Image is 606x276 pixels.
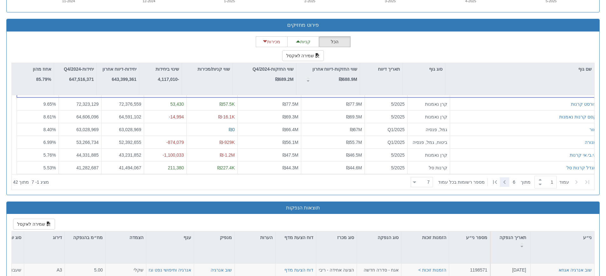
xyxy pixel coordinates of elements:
[104,101,141,107] div: 72,376,559
[65,231,105,251] div: מח״מ בהנפקה
[27,267,62,273] div: A3
[182,63,233,75] div: שווי קניות/מכירות
[493,267,526,273] div: [DATE]
[418,267,446,273] button: הזמנות זוכות >
[149,267,191,273] button: אנרגיה וחיפושי נפט וגז
[211,267,232,273] div: שוב אנרגיה
[61,101,99,107] div: 72,323,129
[112,77,136,82] strong: 643,399,361
[367,152,405,158] div: 5/2025
[147,139,184,145] div: -874,079
[104,164,141,171] div: 41,494,067
[282,139,298,145] span: ₪56.1M
[218,114,235,119] span: ₪-16.1K
[61,152,99,158] div: 44,331,885
[360,63,402,75] div: תאריך דיווח
[585,139,596,145] button: מנורה
[256,36,288,47] button: מכירות
[319,36,351,47] button: הכל
[104,152,141,158] div: 43,231,852
[104,126,141,132] div: 63,028,969
[19,152,56,158] div: 5.76 %
[559,267,592,273] div: שוב אנרגיה אגחא
[513,179,521,185] span: 6
[567,164,596,171] button: מגדל קרנות סל
[253,66,294,73] p: שווי החזקות-Q4/2024
[69,77,94,82] strong: 647,516,371
[367,126,405,132] div: Q1/2025
[346,152,362,157] span: ₪46.5M
[531,231,594,244] div: ני״ע
[61,113,99,120] div: 64,606,096
[589,126,596,132] button: מור
[19,139,56,145] div: 6.99 %
[403,63,445,75] div: סוג גוף
[219,139,235,145] span: ₪-929K
[491,231,530,251] div: תאריך הנפקה
[410,101,447,107] div: קרן נאמנות
[33,66,51,73] p: אחוז מהון
[559,179,569,185] span: ‏עמוד
[346,101,362,106] span: ₪77.9M
[570,152,596,158] button: אי.בי.אי קרנות
[11,22,595,28] h3: פירוט מחזיקים
[312,66,357,73] p: שווי החזקות-דיווח אחרון
[438,179,485,185] span: ‏מספר רשומות בכל עמוד
[367,164,405,171] div: 5/2025
[367,113,405,120] div: 5/2025
[219,101,235,106] span: ₪57.5K
[36,77,51,82] strong: 85.79%
[410,152,447,158] div: קרן נאמנות
[319,267,354,273] div: הצעה אחידה - ריבית
[64,66,94,73] p: יחידות-Q4/2024
[158,77,179,82] strong: -4,117,010
[452,267,487,273] div: 1198571
[357,231,401,244] div: סוג הנפקה
[282,152,298,157] span: ₪47.5M
[367,101,405,107] div: 5/2025
[19,164,56,171] div: 5.53 %
[67,267,103,273] div: 5.00
[282,50,324,61] button: שמירה לאקסל
[571,101,596,107] button: פורסט קרנות
[410,126,447,132] div: גמל, פנסיה
[359,267,399,273] div: אגח - סדרה חדשה
[445,63,594,75] div: שם גוף
[13,175,49,189] div: ‏מציג 1 - 7 ‏ מתוך 42
[408,175,593,189] div: ‏ מתוך
[61,126,99,132] div: 63,028,969
[339,77,357,82] strong: ₪688.9M
[19,113,56,120] div: 8.61 %
[102,66,136,73] p: יחידות-דיווח אחרון
[147,152,184,158] div: -1,100,033
[346,139,362,145] span: ₪55.7M
[559,113,596,120] button: קסם קרנות נאמנות
[220,152,235,157] span: ₪-1.2M
[350,127,362,132] span: ₪67M
[147,101,184,107] div: 53,430
[11,205,595,211] h3: תוצאות הנפקות
[287,36,319,47] button: קניות
[24,231,65,244] div: דירוג
[156,66,179,73] p: שינוי ביחידות
[282,114,298,119] span: ₪69.3M
[146,231,194,244] div: ענף
[284,267,313,272] a: דוח הצעת מדף
[275,77,294,82] strong: ₪689.2M
[282,101,298,106] span: ₪77.5M
[194,231,234,244] div: מנפיק
[410,113,447,120] div: קרן נאמנות
[316,231,357,244] div: סוג מכרז
[229,127,235,132] span: ₪0
[13,219,55,230] button: שמירה לאקסל
[147,113,184,120] div: -14,994
[449,231,490,244] div: מספר ני״ע
[346,114,362,119] span: ₪69.5M
[147,164,184,171] div: 211,380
